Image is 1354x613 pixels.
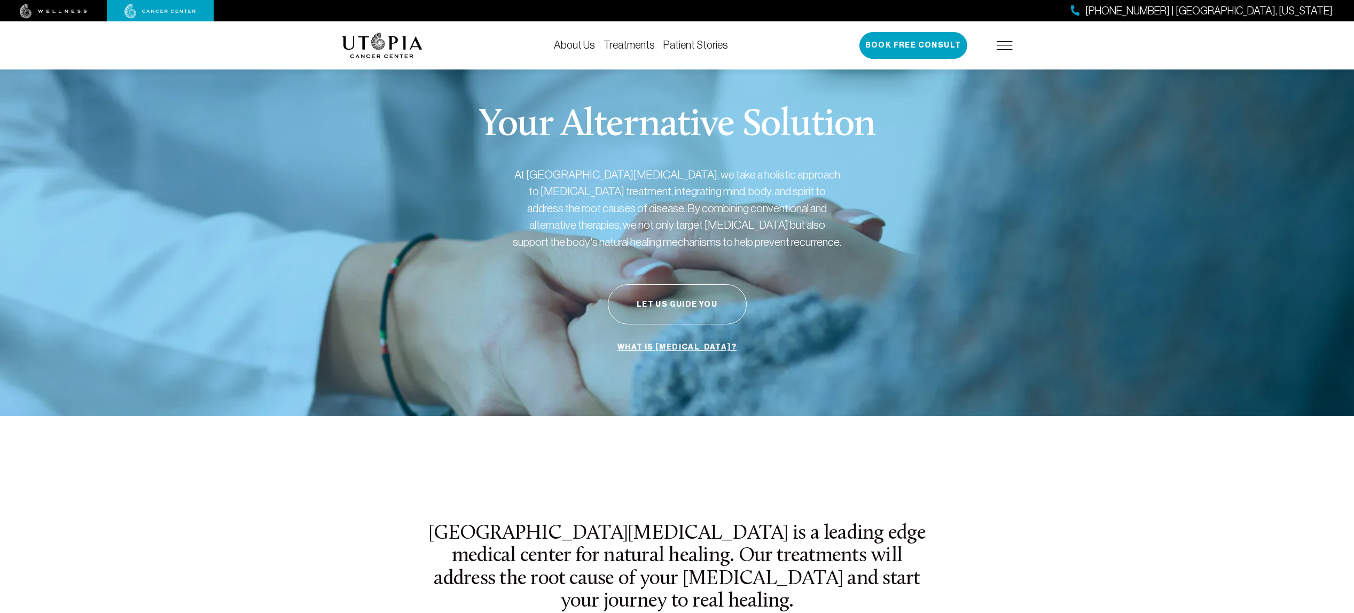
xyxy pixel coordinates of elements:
a: Treatments [604,39,655,51]
a: What is [MEDICAL_DATA]? [615,337,739,358]
p: Your Alternative Solution [479,106,875,145]
a: [PHONE_NUMBER] | [GEOGRAPHIC_DATA], [US_STATE] [1071,3,1333,19]
a: Patient Stories [663,39,728,51]
span: [PHONE_NUMBER] | [GEOGRAPHIC_DATA], [US_STATE] [1085,3,1333,19]
img: icon-hamburger [997,41,1013,50]
img: wellness [20,4,87,19]
img: cancer center [124,4,196,19]
img: logo [342,33,422,58]
p: At [GEOGRAPHIC_DATA][MEDICAL_DATA], we take a holistic approach to [MEDICAL_DATA] treatment, inte... [512,166,843,251]
button: Let Us Guide You [608,284,747,324]
button: Book Free Consult [859,32,967,59]
a: About Us [554,39,595,51]
h2: [GEOGRAPHIC_DATA][MEDICAL_DATA] is a leading edge medical center for natural healing. Our treatme... [427,523,927,613]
